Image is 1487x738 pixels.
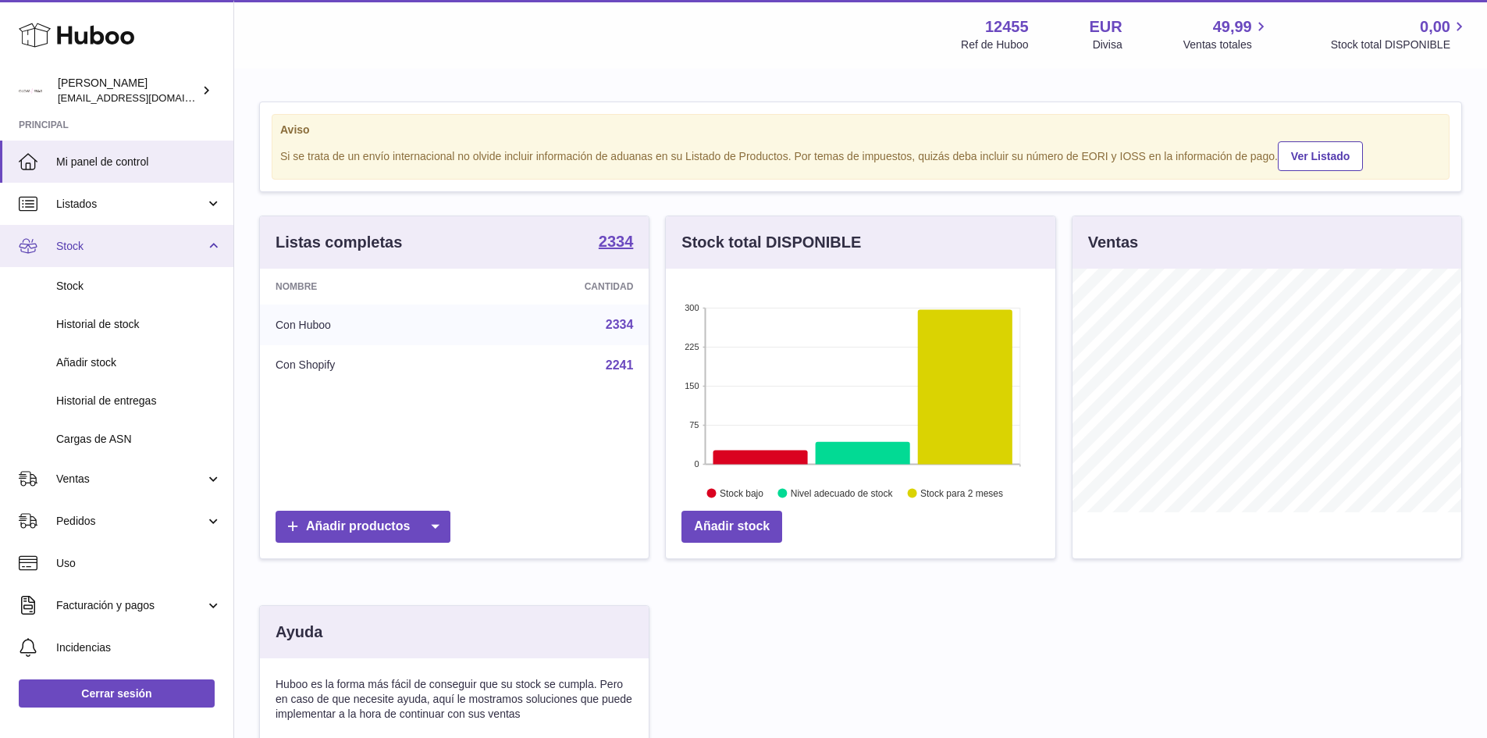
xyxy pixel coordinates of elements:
[276,511,450,543] a: Añadir productos
[606,358,634,372] a: 2241
[19,679,215,708] a: Cerrar sesión
[276,232,402,253] h3: Listas completas
[681,511,782,543] a: Añadir stock
[276,677,633,722] p: Huboo es la forma más fácil de conseguir que su stock se cumpla. Pero en caso de que necesite ayu...
[1093,37,1122,52] div: Divisa
[56,472,205,487] span: Ventas
[280,123,1441,137] strong: Aviso
[681,232,861,253] h3: Stock total DISPONIBLE
[920,488,1003,499] text: Stock para 2 meses
[58,76,198,105] div: [PERSON_NAME]
[56,317,222,332] span: Historial de stock
[276,622,322,643] h3: Ayuda
[56,279,222,294] span: Stock
[56,598,205,613] span: Facturación y pagos
[985,16,1029,37] strong: 12455
[1420,16,1450,37] span: 0,00
[56,355,222,370] span: Añadir stock
[685,342,699,351] text: 225
[56,640,222,655] span: Incidencias
[1090,16,1122,37] strong: EUR
[1183,16,1270,52] a: 49,99 Ventas totales
[961,37,1028,52] div: Ref de Huboo
[690,420,699,430] text: 75
[56,514,205,529] span: Pedidos
[1213,16,1252,37] span: 49,99
[606,318,634,331] a: 2334
[1183,37,1270,52] span: Ventas totales
[19,79,42,102] img: pedidos@glowrias.com
[56,394,222,408] span: Historial de entregas
[260,305,467,345] td: Con Huboo
[58,91,229,104] span: [EMAIL_ADDRESS][DOMAIN_NAME]
[56,432,222,447] span: Cargas de ASN
[467,269,649,305] th: Cantidad
[720,488,763,499] text: Stock bajo
[56,239,205,254] span: Stock
[56,556,222,571] span: Uso
[260,269,467,305] th: Nombre
[685,381,699,390] text: 150
[791,488,894,499] text: Nivel adecuado de stock
[280,139,1441,171] div: Si se trata de un envío internacional no olvide incluir información de aduanas en su Listado de P...
[260,345,467,386] td: Con Shopify
[1278,141,1363,171] a: Ver Listado
[599,234,634,249] strong: 2334
[685,303,699,312] text: 300
[1331,16,1468,52] a: 0,00 Stock total DISPONIBLE
[56,197,205,212] span: Listados
[1331,37,1468,52] span: Stock total DISPONIBLE
[695,459,699,469] text: 0
[1088,232,1138,253] h3: Ventas
[56,155,222,169] span: Mi panel de control
[599,234,634,252] a: 2334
